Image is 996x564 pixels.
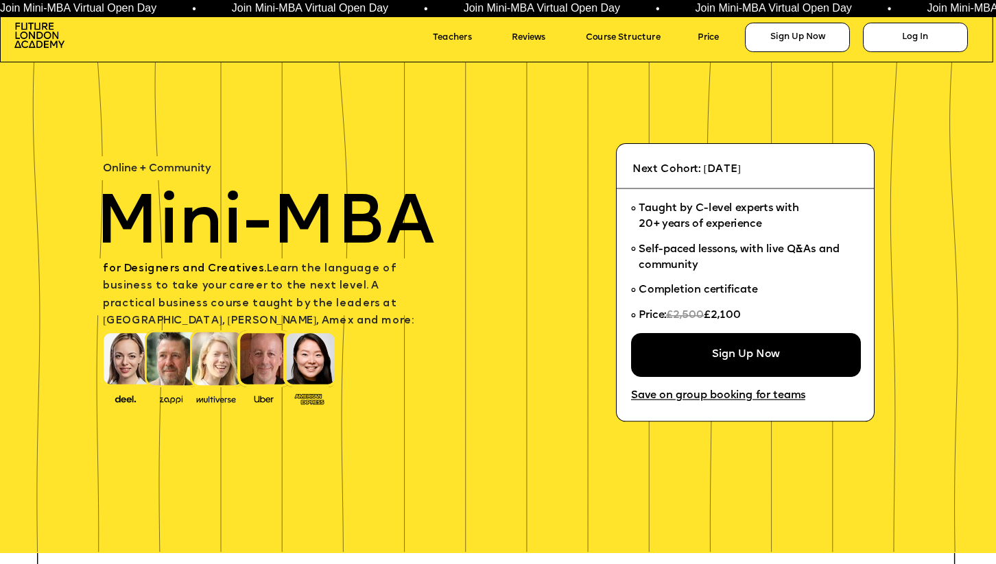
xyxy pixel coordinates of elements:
a: Teachers [433,29,496,47]
span: Next Cohort: [DATE] [632,164,741,175]
img: image-aac980e9-41de-4c2d-a048-f29dd30a0068.png [14,23,64,48]
a: Reviews [512,29,565,47]
span: £2,500 [666,310,704,321]
img: image-b7d05013-d886-4065-8d38-3eca2af40620.png [193,392,239,404]
span: Mini-MBA [95,191,435,260]
span: • [191,3,195,14]
span: for Designers and Creatives. [103,263,266,274]
a: Price [698,29,737,47]
img: image-b2f1584c-cbf7-4a77-bbe0-f56ae6ee31f2.png [152,393,191,404]
a: Course Structure [586,29,688,47]
span: • [886,3,890,14]
span: Learn the language of business to take your career to the next level. A practical business course... [103,263,414,326]
img: image-93eab660-639c-4de6-957c-4ae039a0235a.png [290,391,329,405]
a: Save on group booking for teams [631,387,833,407]
span: Taught by C-level experts with 20+ years of experience [639,204,800,230]
img: image-388f4489-9820-4c53-9b08-f7df0b8d4ae2.png [106,392,145,404]
span: Online + Community [103,163,211,174]
span: • [423,3,427,14]
span: Price: [639,310,667,321]
span: Self-paced lessons, with live Q&As and community [639,244,842,270]
span: • [654,3,659,14]
span: Completion certificate [639,285,758,296]
img: image-99cff0b2-a396-4aab-8550-cf4071da2cb9.png [244,393,283,404]
span: £2,100 [704,310,742,321]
